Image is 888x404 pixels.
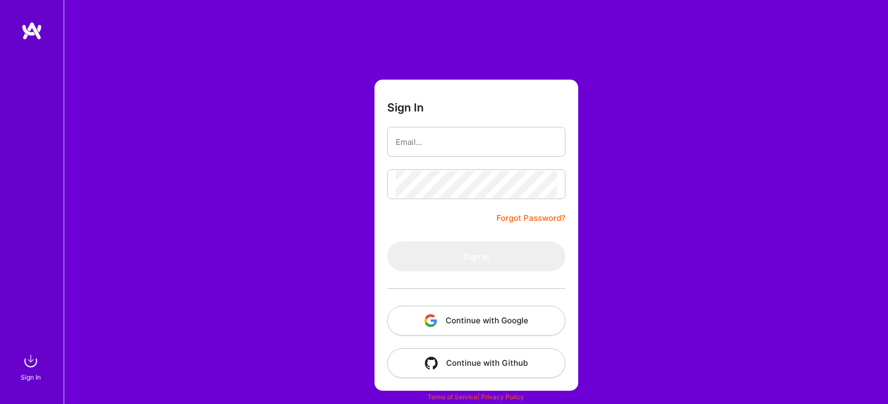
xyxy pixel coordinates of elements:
img: sign in [20,350,41,372]
button: Continue with Github [387,348,565,378]
input: Email... [396,128,557,156]
div: Sign In [21,372,41,383]
a: Terms of Service [428,393,477,401]
span: | [428,393,524,401]
div: © 2025 ATeams Inc., All rights reserved. [64,372,888,399]
button: Continue with Google [387,306,565,336]
button: Sign In [387,242,565,271]
a: Privacy Policy [481,393,524,401]
img: icon [425,357,438,369]
a: Forgot Password? [497,212,565,225]
img: logo [21,21,42,40]
a: sign inSign In [22,350,41,383]
img: icon [424,314,437,327]
h3: Sign In [387,101,424,114]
